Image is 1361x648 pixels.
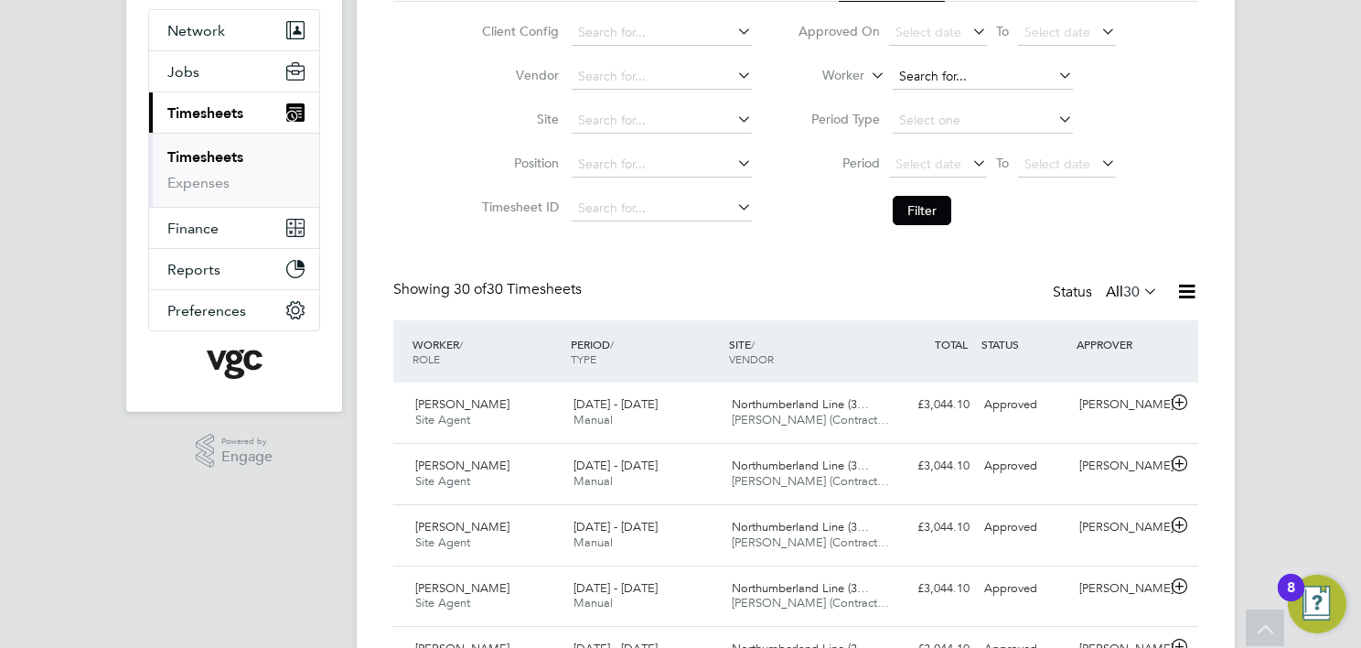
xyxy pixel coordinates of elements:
[1288,575,1346,633] button: Open Resource Center, 8 new notifications
[893,64,1073,90] input: Search for...
[149,290,319,330] button: Preferences
[751,337,755,351] span: /
[413,351,440,366] span: ROLE
[573,535,613,550] span: Manual
[167,261,220,278] span: Reports
[573,396,658,412] span: [DATE] - [DATE]
[1123,283,1140,301] span: 30
[782,67,864,85] label: Worker
[1072,390,1167,420] div: [PERSON_NAME]
[149,249,319,289] button: Reports
[477,23,559,39] label: Client Config
[977,574,1072,604] div: Approved
[732,580,869,596] span: Northumberland Line (3…
[207,350,263,379] img: vgcgroup-logo-retina.png
[893,196,951,225] button: Filter
[572,152,752,178] input: Search for...
[882,390,977,420] div: £3,044.10
[477,111,559,127] label: Site
[572,64,752,90] input: Search for...
[572,196,752,221] input: Search for...
[732,458,869,473] span: Northumberland Line (3…
[408,328,566,375] div: WORKER
[572,108,752,134] input: Search for...
[977,390,1072,420] div: Approved
[573,580,658,596] span: [DATE] - [DATE]
[149,133,319,207] div: Timesheets
[1287,588,1295,611] div: 8
[573,412,613,427] span: Manual
[221,434,273,449] span: Powered by
[167,220,219,237] span: Finance
[196,434,273,469] a: Powered byEngage
[1024,156,1090,172] span: Select date
[571,351,596,366] span: TYPE
[895,24,961,40] span: Select date
[415,396,509,412] span: [PERSON_NAME]
[732,519,869,535] span: Northumberland Line (3…
[895,156,961,172] span: Select date
[167,22,225,39] span: Network
[572,20,752,46] input: Search for...
[610,337,614,351] span: /
[573,595,613,610] span: Manual
[991,151,1014,175] span: To
[732,595,889,610] span: [PERSON_NAME] (Contract…
[882,451,977,481] div: £3,044.10
[167,174,230,191] a: Expenses
[798,23,880,39] label: Approved On
[415,580,509,596] span: [PERSON_NAME]
[167,302,246,319] span: Preferences
[732,396,869,412] span: Northumberland Line (3…
[393,280,585,299] div: Showing
[167,63,199,81] span: Jobs
[477,155,559,171] label: Position
[477,199,559,215] label: Timesheet ID
[149,10,319,50] button: Network
[573,519,658,535] span: [DATE] - [DATE]
[149,51,319,92] button: Jobs
[167,148,243,166] a: Timesheets
[149,92,319,133] button: Timesheets
[415,412,470,427] span: Site Agent
[732,535,889,550] span: [PERSON_NAME] (Contract…
[573,473,613,489] span: Manual
[798,111,880,127] label: Period Type
[415,458,509,473] span: [PERSON_NAME]
[729,351,774,366] span: VENDOR
[977,328,1072,361] div: STATUS
[1072,574,1167,604] div: [PERSON_NAME]
[732,412,889,427] span: [PERSON_NAME] (Contract…
[935,337,968,351] span: TOTAL
[148,350,320,379] a: Go to home page
[893,108,1073,134] input: Select one
[1072,328,1167,361] div: APPROVER
[415,473,470,489] span: Site Agent
[454,280,582,298] span: 30 Timesheets
[977,451,1072,481] div: Approved
[415,519,509,535] span: [PERSON_NAME]
[566,328,724,375] div: PERIOD
[882,574,977,604] div: £3,044.10
[882,513,977,543] div: £3,044.10
[1072,513,1167,543] div: [PERSON_NAME]
[1106,283,1158,301] label: All
[221,449,273,465] span: Engage
[991,19,1014,43] span: To
[724,328,883,375] div: SITE
[1053,280,1162,306] div: Status
[415,595,470,610] span: Site Agent
[477,67,559,83] label: Vendor
[459,337,463,351] span: /
[1072,451,1167,481] div: [PERSON_NAME]
[149,208,319,248] button: Finance
[454,280,487,298] span: 30 of
[415,535,470,550] span: Site Agent
[732,473,889,489] span: [PERSON_NAME] (Contract…
[798,155,880,171] label: Period
[977,513,1072,543] div: Approved
[1024,24,1090,40] span: Select date
[573,458,658,473] span: [DATE] - [DATE]
[167,104,243,122] span: Timesheets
